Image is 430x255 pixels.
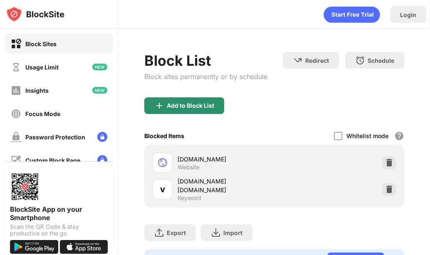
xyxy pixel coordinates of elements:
[400,11,416,18] div: Login
[11,39,21,49] img: block-on.svg
[178,177,274,194] div: [DOMAIN_NAME] [DOMAIN_NAME] [DOMAIN_NAME] [DOMAIN_NAME] [DOMAIN_NAME] [DOMAIN_NAME] [DOMAIN_NAME]...
[11,109,21,119] img: focus-off.svg
[10,223,108,237] div: Scan the QR Code & stay productive on the go
[178,194,201,202] div: Keyword
[368,57,394,64] div: Schedule
[178,155,274,163] div: [DOMAIN_NAME]
[11,62,21,72] img: time-usage-off.svg
[144,132,184,139] div: Blocked Items
[144,72,267,81] div: Block sites permanently or by schedule
[25,134,85,141] div: Password Protection
[25,64,59,71] div: Usage Limit
[97,155,107,165] img: lock-menu.svg
[324,6,380,23] div: animation
[167,102,214,109] div: Add to Block List
[25,87,49,94] div: Insights
[25,157,80,164] div: Custom Block Page
[10,205,108,222] div: BlockSite App on your Smartphone
[11,132,21,142] img: password-protection-off.svg
[25,40,57,47] div: Block Sites
[158,158,168,168] img: favicons
[25,110,60,117] div: Focus Mode
[97,132,107,142] img: lock-menu.svg
[92,87,107,94] img: new-icon.svg
[346,132,388,139] div: Whitelist mode
[10,240,58,254] img: get-it-on-google-play.svg
[223,229,242,236] div: Import
[160,183,165,196] div: v
[60,240,108,254] img: download-on-the-app-store.svg
[167,229,186,236] div: Export
[11,85,21,96] img: insights-off.svg
[11,155,21,166] img: customize-block-page-off.svg
[178,163,200,171] div: Website
[10,172,40,202] img: options-page-qr-code.png
[305,57,329,64] div: Redirect
[92,64,107,70] img: new-icon.svg
[6,6,64,22] img: logo-blocksite.svg
[144,52,267,69] div: Block List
